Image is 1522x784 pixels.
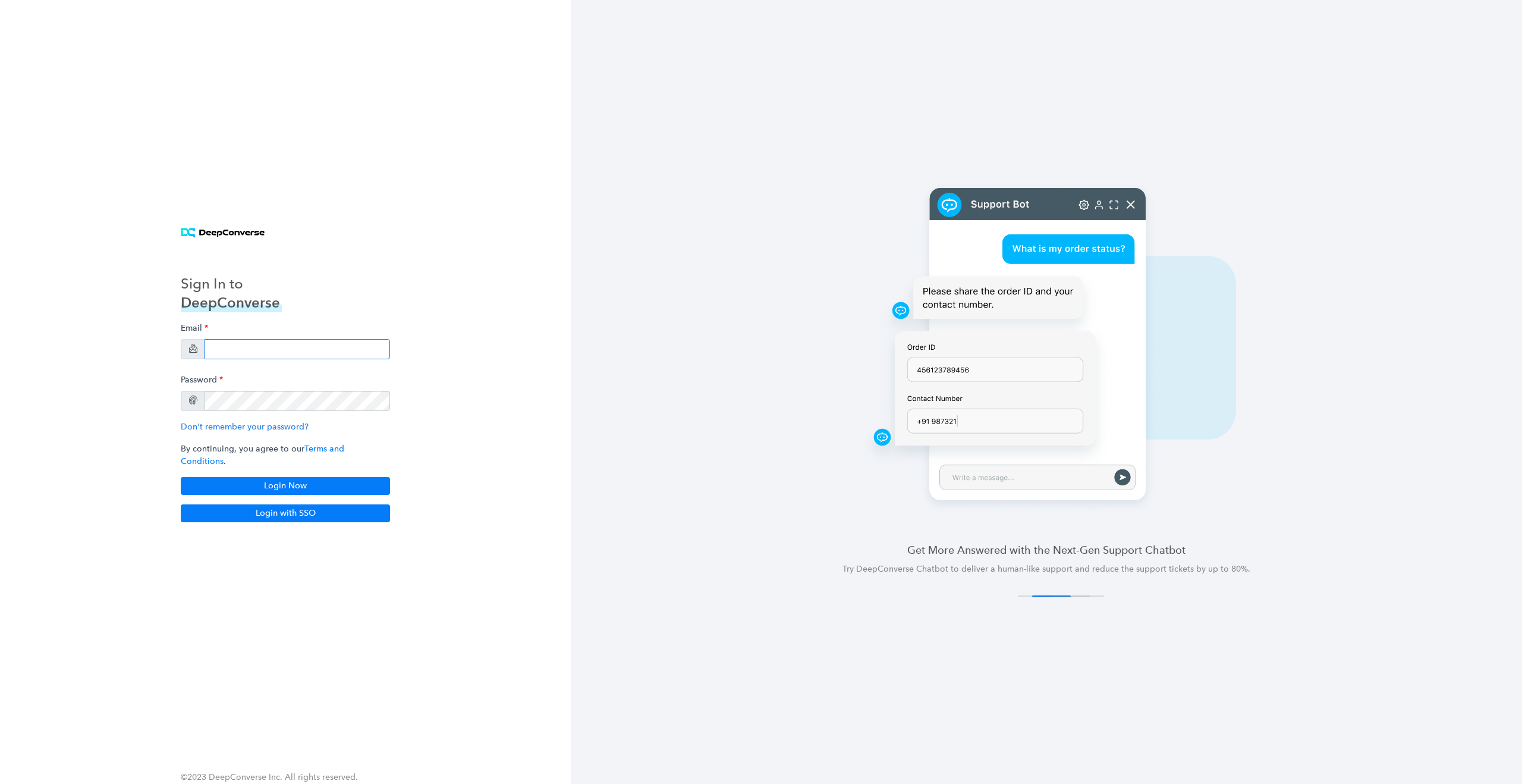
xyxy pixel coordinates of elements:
span: Try DeepConverse Chatbot to deliver a human-like support and reduce the support tickets by up to ... [842,564,1250,574]
h3: DeepConverse [181,293,282,312]
a: Don't remember your password? [181,422,309,432]
h3: Sign In to [181,274,282,293]
button: 1 [1018,595,1056,597]
label: Email [181,317,208,339]
button: Login with SSO [181,504,390,522]
h4: Get More Answered with the Next-Gen Support Chatbot [599,542,1493,557]
a: Terms and Conditions [181,444,344,466]
span: ©2023 DeepConverse Inc. All rights reserved. [181,772,358,782]
button: 2 [1032,595,1071,597]
p: By continuing, you agree to our . [181,443,390,468]
img: horizontal logo [181,228,265,238]
button: 4 [1065,595,1104,597]
img: carousel 2 [809,180,1284,514]
button: 3 [1051,595,1090,597]
button: Login Now [181,477,390,495]
label: Password [181,369,223,391]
